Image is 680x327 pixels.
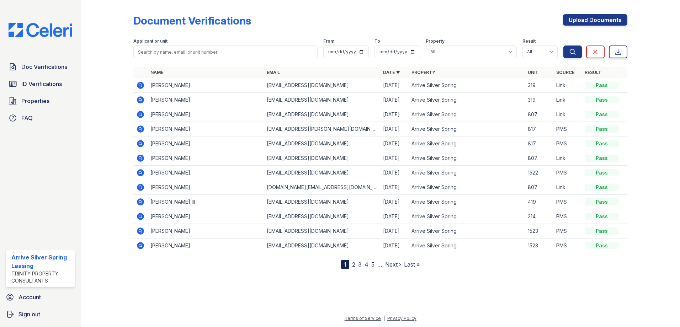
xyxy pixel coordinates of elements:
td: [DATE] [380,136,409,151]
td: [DATE] [380,107,409,122]
span: ID Verifications [21,80,62,88]
td: Arrive Silver Spring [409,166,525,180]
td: [PERSON_NAME] [148,93,264,107]
div: Pass [585,213,619,220]
div: Pass [585,184,619,191]
a: Privacy Policy [387,316,416,321]
td: Arrive Silver Spring [409,122,525,136]
a: ID Verifications [6,77,75,91]
td: [DATE] [380,151,409,166]
td: 214 [525,209,553,224]
td: 817 [525,122,553,136]
a: Doc Verifications [6,60,75,74]
td: [EMAIL_ADDRESS][DOMAIN_NAME] [264,209,380,224]
td: [EMAIL_ADDRESS][DOMAIN_NAME] [264,107,380,122]
span: Account [18,293,41,301]
a: 5 [371,261,374,268]
td: [EMAIL_ADDRESS][DOMAIN_NAME] [264,78,380,93]
td: [EMAIL_ADDRESS][PERSON_NAME][DOMAIN_NAME] [264,122,380,136]
td: Arrive Silver Spring [409,180,525,195]
td: 319 [525,93,553,107]
td: Arrive Silver Spring [409,93,525,107]
div: Pass [585,155,619,162]
a: Upload Documents [563,14,627,26]
a: Source [556,70,574,75]
td: Link [553,93,582,107]
td: [DATE] [380,209,409,224]
td: Arrive Silver Spring [409,136,525,151]
img: CE_Logo_Blue-a8612792a0a2168367f1c8372b55b34899dd931a85d93a1a3d3e32e68fde9ad4.png [3,23,78,37]
a: Property [411,70,435,75]
td: Arrive Silver Spring [409,195,525,209]
a: Date ▼ [383,70,400,75]
td: [EMAIL_ADDRESS][DOMAIN_NAME] [264,195,380,209]
div: Pass [585,125,619,133]
td: [EMAIL_ADDRESS][DOMAIN_NAME] [264,224,380,238]
td: PMS [553,122,582,136]
td: 807 [525,180,553,195]
div: Pass [585,227,619,235]
div: Arrive Silver Spring Leasing [11,253,72,270]
label: To [374,38,380,44]
a: FAQ [6,111,75,125]
td: Arrive Silver Spring [409,209,525,224]
td: [PERSON_NAME] [148,238,264,253]
td: 1522 [525,166,553,180]
label: Property [426,38,445,44]
td: [DATE] [380,180,409,195]
td: PMS [553,238,582,253]
div: Pass [585,111,619,118]
td: [DATE] [380,195,409,209]
td: PMS [553,166,582,180]
a: Result [585,70,601,75]
td: Arrive Silver Spring [409,107,525,122]
td: Link [553,151,582,166]
a: 4 [365,261,368,268]
span: FAQ [21,114,33,122]
div: | [383,316,385,321]
a: Next › [385,261,401,268]
a: Unit [528,70,538,75]
td: [PERSON_NAME] [148,151,264,166]
td: [DATE] [380,93,409,107]
a: Name [150,70,163,75]
td: 419 [525,195,553,209]
td: [EMAIL_ADDRESS][DOMAIN_NAME] [264,238,380,253]
label: Applicant or unit [133,38,168,44]
td: [PERSON_NAME] [148,107,264,122]
td: 817 [525,136,553,151]
td: [DATE] [380,166,409,180]
td: [DATE] [380,122,409,136]
div: Pass [585,169,619,176]
div: Pass [585,242,619,249]
a: Email [267,70,280,75]
div: Pass [585,140,619,147]
td: [DATE] [380,224,409,238]
a: Last » [404,261,420,268]
td: [PERSON_NAME] [148,224,264,238]
td: [EMAIL_ADDRESS][DOMAIN_NAME] [264,136,380,151]
td: [PERSON_NAME] III [148,195,264,209]
td: Arrive Silver Spring [409,78,525,93]
td: Link [553,180,582,195]
span: Properties [21,97,49,105]
td: 1523 [525,238,553,253]
td: PMS [553,224,582,238]
a: 3 [358,261,362,268]
span: Sign out [18,310,40,318]
td: [DATE] [380,78,409,93]
td: 807 [525,107,553,122]
a: Terms of Service [345,316,381,321]
label: From [323,38,334,44]
div: Document Verifications [133,14,251,27]
td: [PERSON_NAME] [148,136,264,151]
a: Sign out [3,307,78,321]
a: 2 [352,261,355,268]
td: Arrive Silver Spring [409,238,525,253]
td: 319 [525,78,553,93]
td: [PERSON_NAME] [148,209,264,224]
label: Result [522,38,536,44]
td: [DATE] [380,238,409,253]
a: Account [3,290,78,304]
